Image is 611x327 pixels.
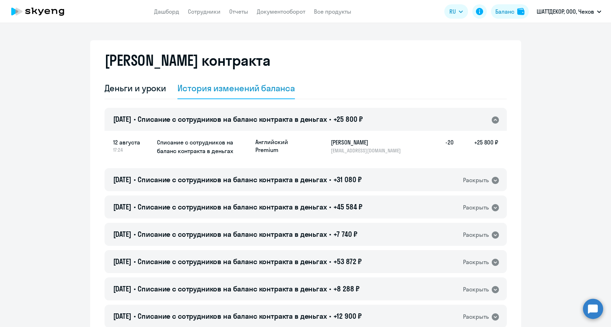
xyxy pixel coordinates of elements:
[331,147,405,154] p: [EMAIL_ADDRESS][DOMAIN_NAME]
[491,4,529,19] button: Балансbalance
[113,230,131,239] span: [DATE]
[138,202,327,211] span: Списание с сотрудников на баланс контракта в деньгах
[134,230,136,239] span: •
[138,312,327,321] span: Списание с сотрудников на баланс контракта в деньгах
[138,230,327,239] span: Списание с сотрудников на баланс контракта в деньгах
[113,312,131,321] span: [DATE]
[134,202,136,211] span: •
[113,147,151,153] span: 17:24
[329,284,331,293] span: •
[463,258,489,267] div: Раскрыть
[134,284,136,293] span: •
[134,175,136,184] span: •
[113,257,131,266] span: [DATE]
[431,138,454,154] h5: -20
[157,138,250,155] h5: Списание с сотрудников на баланс контракта в деньгах
[255,138,309,154] p: Английский Premium
[113,284,131,293] span: [DATE]
[113,115,131,124] span: [DATE]
[138,284,327,293] span: Списание с сотрудников на баланс контракта в деньгах
[333,312,362,321] span: +12 900 ₽
[333,284,360,293] span: +8 288 ₽
[333,175,362,184] span: +31 080 ₽
[329,202,331,211] span: •
[138,115,327,124] span: Списание с сотрудников на баланс контракта в деньгах
[177,82,295,94] div: История изменений баланса
[138,257,327,266] span: Списание с сотрудников на баланс контракта в деньгах
[329,257,331,266] span: •
[257,8,305,15] a: Документооборот
[229,8,248,15] a: Отчеты
[188,8,221,15] a: Сотрудники
[495,7,514,16] div: Баланс
[105,52,270,69] h2: [PERSON_NAME] контракта
[333,115,363,124] span: +25 800 ₽
[134,312,136,321] span: •
[463,230,489,239] div: Раскрыть
[537,7,594,16] p: ШАТТДЕКОР, ООО, Чехов
[454,138,498,154] h5: +25 800 ₽
[329,175,331,184] span: •
[329,230,331,239] span: •
[113,175,131,184] span: [DATE]
[113,202,131,211] span: [DATE]
[113,138,151,147] span: 12 августа
[134,115,136,124] span: •
[333,257,362,266] span: +53 872 ₽
[444,4,468,19] button: RU
[533,3,605,20] button: ШАТТДЕКОР, ООО, Чехов
[105,82,166,94] div: Деньги и уроки
[154,8,179,15] a: Дашборд
[333,230,358,239] span: +7 740 ₽
[463,203,489,212] div: Раскрыть
[463,312,489,321] div: Раскрыть
[329,312,331,321] span: •
[138,175,327,184] span: Списание с сотрудников на баланс контракта в деньгах
[134,257,136,266] span: •
[463,176,489,185] div: Раскрыть
[329,115,331,124] span: •
[449,7,456,16] span: RU
[331,138,405,147] h5: [PERSON_NAME]
[463,285,489,294] div: Раскрыть
[517,8,524,15] img: balance
[314,8,351,15] a: Все продукты
[333,202,363,211] span: +45 584 ₽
